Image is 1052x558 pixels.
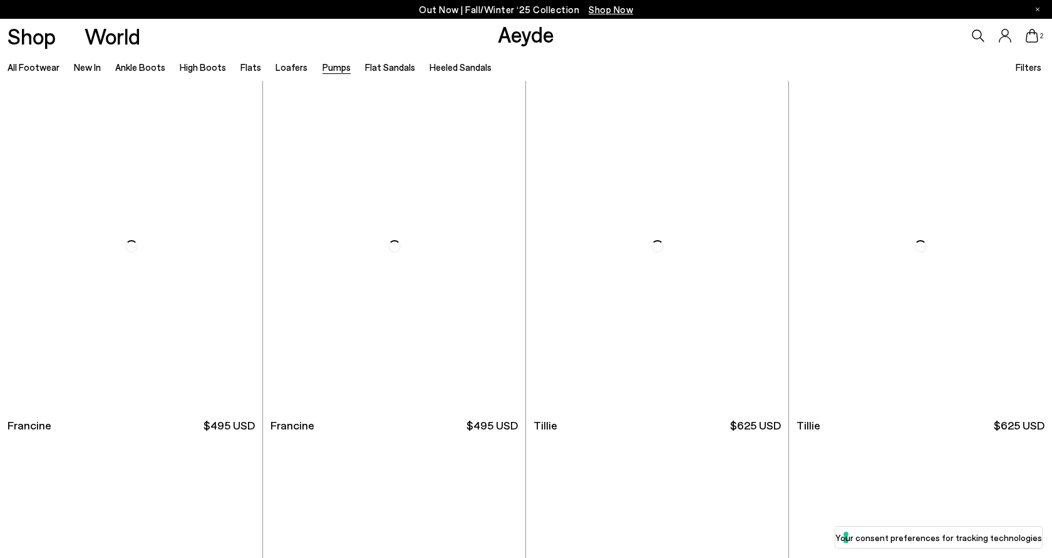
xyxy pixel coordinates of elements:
span: Francine [271,418,314,433]
a: New In [74,61,101,73]
img: Tillie Ponyhair Pumps [526,81,788,411]
button: Your consent preferences for tracking technologies [835,527,1042,548]
span: Tillie [534,418,557,433]
a: Loafers [276,61,307,73]
a: Pumps [322,61,351,73]
span: Tillie [797,418,820,433]
span: $625 USD [730,418,781,433]
a: Heeled Sandals [430,61,492,73]
a: Flats [240,61,261,73]
a: Tillie $625 USD [526,411,788,440]
img: Tillie Ponyhair Pumps [789,81,1052,411]
a: All Footwear [8,61,59,73]
span: Filters [1016,61,1041,73]
a: Ankle Boots [115,61,165,73]
span: $495 USD [467,418,518,433]
label: Your consent preferences for tracking technologies [835,531,1042,544]
span: Navigate to /collections/new-in [589,4,633,15]
a: 2 [1026,29,1038,43]
span: $625 USD [994,418,1044,433]
a: Flat Sandals [365,61,415,73]
p: Out Now | Fall/Winter ‘25 Collection [419,2,633,18]
a: World [85,25,140,47]
span: 2 [1038,33,1044,39]
span: $495 USD [204,418,255,433]
a: Shop [8,25,56,47]
span: Francine [8,418,51,433]
a: Tillie $625 USD [789,411,1052,440]
a: High Boots [180,61,226,73]
img: Francine Ankle Strap Pumps [263,81,525,411]
a: Aeyde [498,21,554,47]
a: Francine $495 USD [263,411,525,440]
